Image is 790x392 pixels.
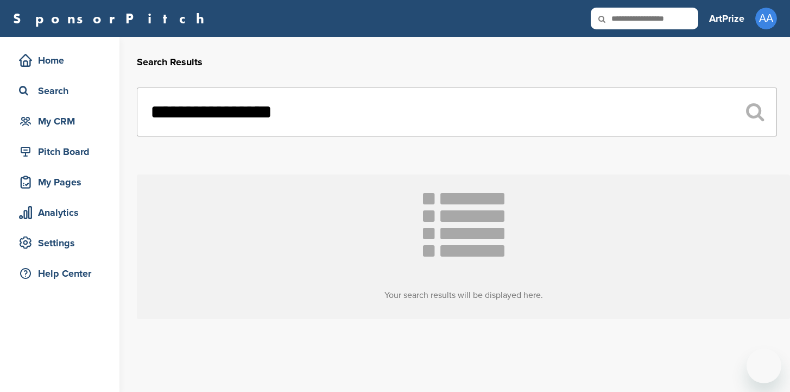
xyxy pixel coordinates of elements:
a: Search [11,78,109,103]
a: My Pages [11,170,109,195]
div: My CRM [16,111,109,131]
div: My Pages [16,172,109,192]
div: Settings [16,233,109,253]
a: My CRM [11,109,109,134]
h3: ArtPrize [709,11,744,26]
div: Pitch Board [16,142,109,161]
a: ArtPrize [709,7,744,30]
iframe: Button to launch messaging window [747,349,781,383]
h3: Your search results will be displayed here. [137,289,790,302]
div: Home [16,51,109,70]
div: Analytics [16,203,109,222]
h2: Search Results [137,55,777,70]
a: SponsorPitch [13,11,211,26]
a: Analytics [11,200,109,225]
span: AA [755,8,777,29]
a: Help Center [11,261,109,286]
div: Search [16,81,109,101]
a: Settings [11,231,109,256]
div: Help Center [16,264,109,283]
a: Pitch Board [11,139,109,164]
a: Home [11,48,109,73]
